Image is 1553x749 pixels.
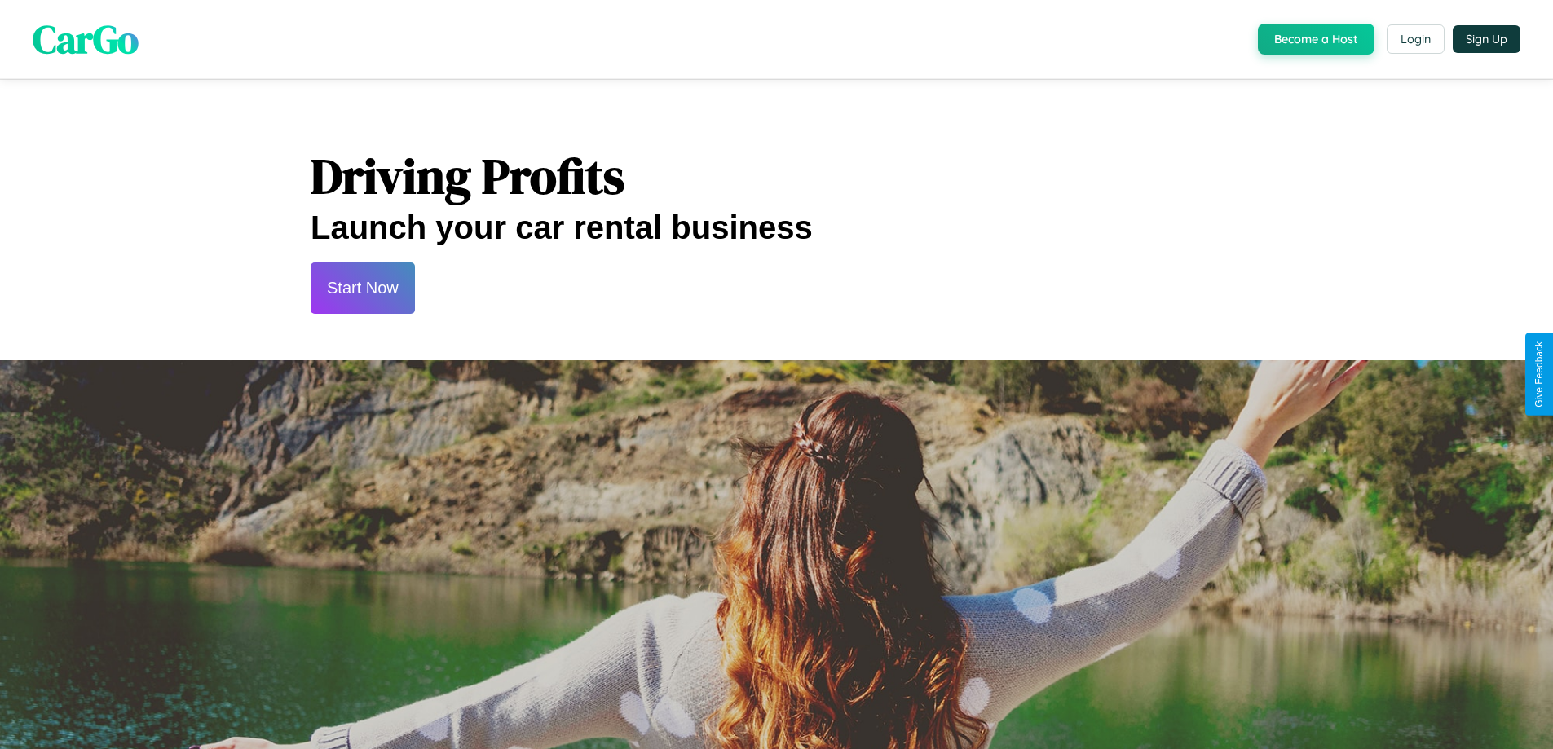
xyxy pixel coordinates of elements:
span: CarGo [33,12,139,66]
h2: Launch your car rental business [311,209,1242,246]
button: Login [1387,24,1445,54]
h1: Driving Profits [311,143,1242,209]
button: Start Now [311,262,415,314]
div: Give Feedback [1533,341,1545,408]
button: Become a Host [1258,24,1374,55]
button: Sign Up [1453,25,1520,53]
